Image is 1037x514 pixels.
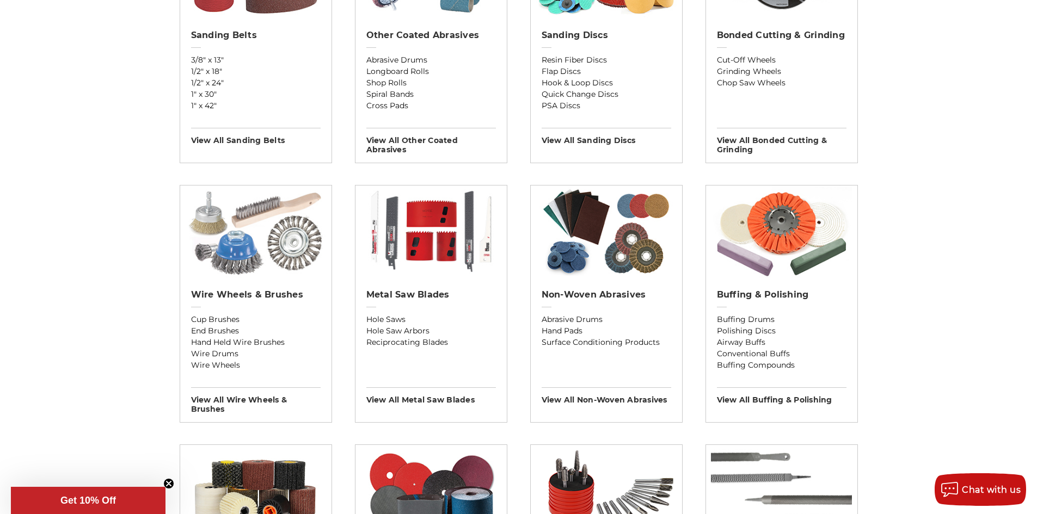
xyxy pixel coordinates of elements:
[542,325,671,337] a: Hand Pads
[191,289,321,300] h2: Wire Wheels & Brushes
[191,54,321,66] a: 3/8" x 13"
[542,30,671,41] h2: Sanding Discs
[717,360,846,371] a: Buffing Compounds
[191,325,321,337] a: End Brushes
[536,185,677,278] img: Non-woven Abrasives
[191,360,321,371] a: Wire Wheels
[542,387,671,405] h3: View All non-woven abrasives
[542,54,671,66] a: Resin Fiber Discs
[366,289,496,300] h2: Metal Saw Blades
[717,314,846,325] a: Buffing Drums
[366,66,496,77] a: Longboard Rolls
[717,30,846,41] h2: Bonded Cutting & Grinding
[366,89,496,100] a: Spiral Bands
[191,128,321,145] h3: View All sanding belts
[542,66,671,77] a: Flap Discs
[542,89,671,100] a: Quick Change Discs
[360,185,501,278] img: Metal Saw Blades
[717,54,846,66] a: Cut-Off Wheels
[542,289,671,300] h2: Non-woven Abrasives
[163,478,174,489] button: Close teaser
[542,100,671,112] a: PSA Discs
[366,30,496,41] h2: Other Coated Abrasives
[185,185,326,278] img: Wire Wheels & Brushes
[717,325,846,337] a: Polishing Discs
[711,185,852,278] img: Buffing & Polishing
[11,487,165,514] div: Get 10% OffClose teaser
[542,128,671,145] h3: View All sanding discs
[542,314,671,325] a: Abrasive Drums
[542,77,671,89] a: Hook & Loop Discs
[60,495,116,506] span: Get 10% Off
[366,337,496,348] a: Reciprocating Blades
[717,77,846,89] a: Chop Saw Wheels
[191,77,321,89] a: 1/2" x 24"
[935,473,1026,506] button: Chat with us
[717,348,846,360] a: Conventional Buffs
[962,485,1021,495] span: Chat with us
[542,337,671,348] a: Surface Conditioning Products
[191,100,321,112] a: 1" x 42"
[366,387,496,405] h3: View All metal saw blades
[191,387,321,414] h3: View All wire wheels & brushes
[191,30,321,41] h2: Sanding Belts
[717,289,846,300] h2: Buffing & Polishing
[366,77,496,89] a: Shop Rolls
[366,314,496,325] a: Hole Saws
[366,100,496,112] a: Cross Pads
[191,314,321,325] a: Cup Brushes
[366,325,496,337] a: Hole Saw Arbors
[191,337,321,348] a: Hand Held Wire Brushes
[366,54,496,66] a: Abrasive Drums
[717,66,846,77] a: Grinding Wheels
[717,128,846,154] h3: View All bonded cutting & grinding
[366,128,496,154] h3: View All other coated abrasives
[717,337,846,348] a: Airway Buffs
[191,348,321,360] a: Wire Drums
[191,66,321,77] a: 1/2" x 18"
[191,89,321,100] a: 1" x 30"
[717,387,846,405] h3: View All buffing & polishing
